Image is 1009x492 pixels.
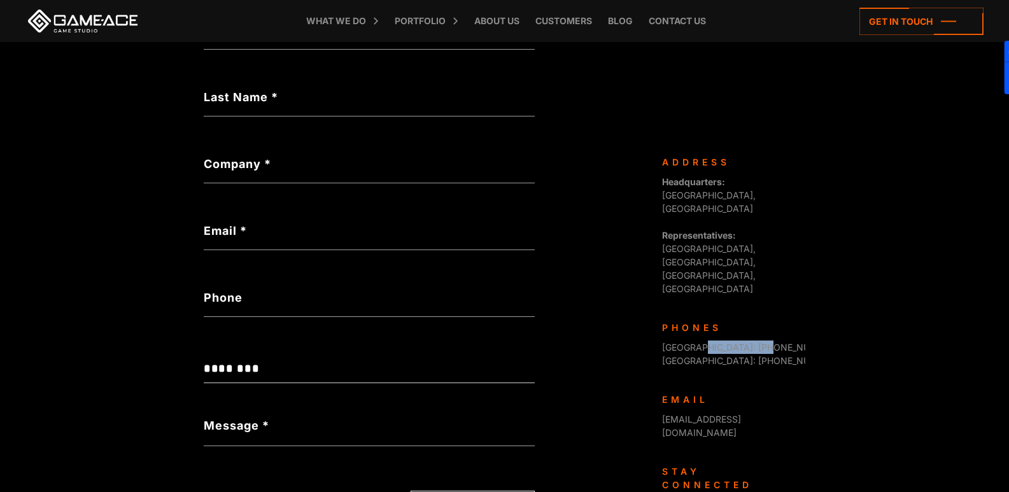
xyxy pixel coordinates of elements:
[662,321,796,334] div: Phones
[662,355,838,366] span: [GEOGRAPHIC_DATA]: [PHONE_NUMBER]
[662,230,736,241] strong: Representatives:
[662,176,725,187] strong: Headquarters:
[859,8,984,35] a: Get in touch
[662,176,756,214] span: [GEOGRAPHIC_DATA], [GEOGRAPHIC_DATA]
[662,230,756,294] span: [GEOGRAPHIC_DATA], [GEOGRAPHIC_DATA], [GEOGRAPHIC_DATA], [GEOGRAPHIC_DATA]
[204,417,269,434] label: Message *
[662,155,796,169] div: Address
[662,414,741,438] a: [EMAIL_ADDRESS][DOMAIN_NAME]
[662,342,838,353] span: [GEOGRAPHIC_DATA]: [PHONE_NUMBER]
[204,222,535,239] label: Email *
[204,289,535,306] label: Phone
[204,155,535,172] label: Company *
[662,393,796,406] div: Email
[204,88,535,106] label: Last Name *
[662,465,796,491] div: Stay connected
